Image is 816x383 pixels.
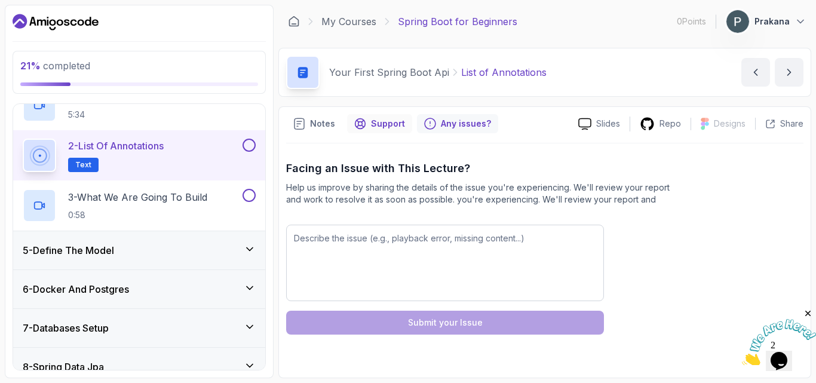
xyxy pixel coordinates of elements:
[286,114,342,133] button: notes button
[310,118,335,130] p: Notes
[398,14,517,29] p: Spring Boot for Beginners
[329,65,449,79] p: Your First Spring Boot Api
[20,60,90,72] span: completed
[5,5,10,15] span: 2
[286,182,671,206] p: Help us improve by sharing the details of the issue you're experiencing. We'll review your report...
[714,118,746,130] p: Designs
[726,10,806,33] button: user profile imagePrakana
[286,311,604,335] button: Submit your Issue
[286,160,803,177] p: Facing an Issue with This Lecture?
[461,65,547,79] p: List of Annotations
[68,209,207,221] p: 0:58
[321,14,376,29] a: My Courses
[13,13,99,32] a: Dashboard
[75,160,91,170] span: Text
[775,58,803,87] button: next content
[677,16,706,27] p: 0 Points
[68,139,164,153] p: 2 - List of Annotations
[754,16,790,27] p: Prakana
[13,231,265,269] button: 5-Define The Model
[20,60,41,72] span: 21 %
[726,10,749,33] img: user profile image
[13,309,265,347] button: 7-Databases Setup
[23,88,256,122] button: 1-Your First API5:34
[68,190,207,204] p: 3 - What We Are Going To Build
[23,139,256,172] button: 2-List of AnnotationsText
[288,16,300,27] a: Dashboard
[755,118,803,130] button: Share
[596,118,620,130] p: Slides
[742,308,816,365] iframe: chat widget
[780,118,803,130] p: Share
[569,118,630,130] a: Slides
[441,118,491,130] p: Any issues?
[68,109,140,121] p: 5:34
[417,114,498,133] button: Feedback button
[23,189,256,222] button: 3-What We Are Going To Build0:58
[659,118,681,130] p: Repo
[347,114,412,133] button: Support button
[23,360,104,374] h3: 8 - Spring Data Jpa
[741,58,770,87] button: previous content
[23,282,129,296] h3: 6 - Docker And Postgres
[23,321,109,335] h3: 7 - Databases Setup
[630,117,691,131] a: Repo
[23,243,114,258] h3: 5 - Define The Model
[13,270,265,308] button: 6-Docker And Postgres
[371,118,405,130] p: Support
[408,317,483,329] div: Submit your Issue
